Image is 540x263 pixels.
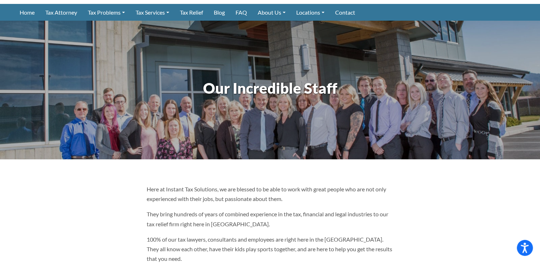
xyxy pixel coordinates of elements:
a: Blog [208,4,230,21]
p: They bring hundreds of years of combined experience in the tax, financial and legal industries to... [147,209,394,228]
p: Here at Instant Tax Solutions, we are blessed to be able to work with great people who are not on... [147,184,394,203]
a: Tax Problems [82,4,130,21]
a: Contact [330,4,360,21]
a: FAQ [230,4,252,21]
a: Tax Relief [175,4,208,21]
a: Home [14,4,40,21]
a: Tax Services [130,4,175,21]
a: Locations [291,4,330,21]
a: Tax Attorney [40,4,82,21]
h1: Our Incredible Staff [18,78,522,99]
a: About Us [252,4,291,21]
